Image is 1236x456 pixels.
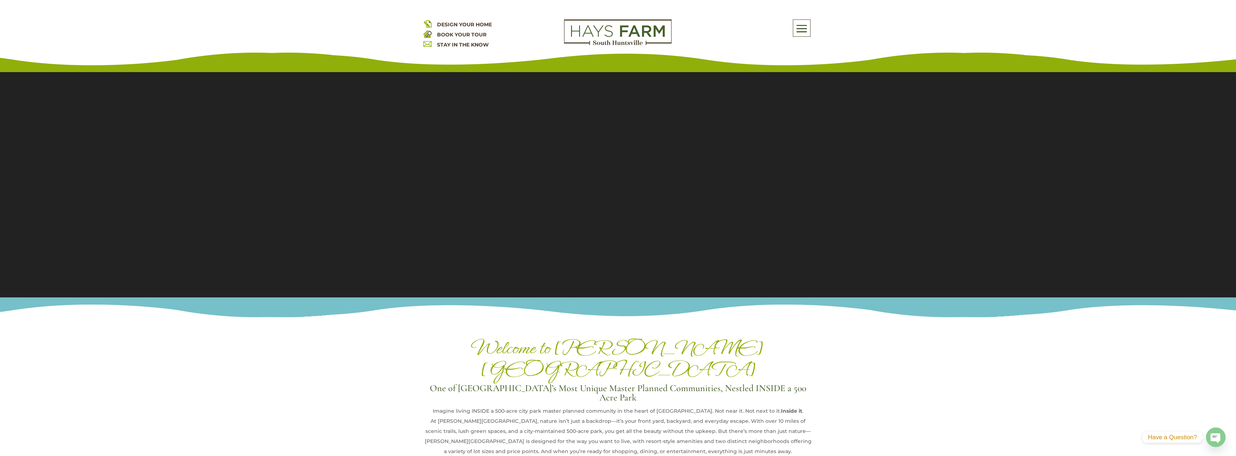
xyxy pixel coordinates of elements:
img: book your home tour [423,30,432,38]
a: hays farm homes huntsville development [564,40,672,47]
div: Imagine living INSIDE a 500-acre city park master planned community in the heart of [GEOGRAPHIC_D... [423,406,813,416]
strong: Inside it [781,408,802,414]
a: BOOK YOUR TOUR [437,31,486,38]
a: STAY IN THE KNOW [437,41,489,48]
h3: One of [GEOGRAPHIC_DATA]’s Most Unique Master Planned Communities, Nestled INSIDE a 500 Acre Park [423,384,813,406]
img: Logo [564,19,672,45]
h1: Welcome to [PERSON_NAME][GEOGRAPHIC_DATA] [423,337,813,384]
